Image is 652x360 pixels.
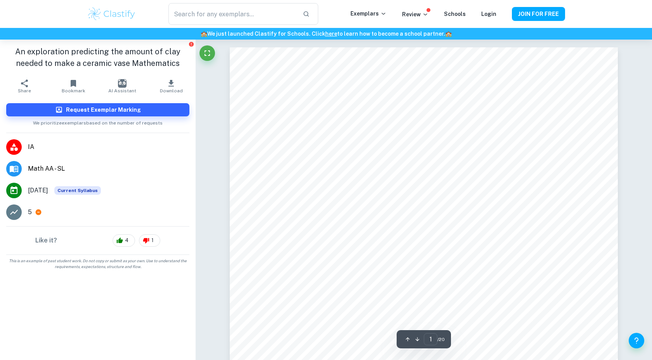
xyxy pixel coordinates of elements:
[54,186,101,195] span: Current Syllabus
[201,31,207,37] span: 🏫
[98,75,147,97] button: AI Assistant
[62,88,85,93] span: Bookmark
[35,236,57,245] h6: Like it?
[437,336,445,343] span: / 20
[66,106,141,114] h6: Request Exemplar Marking
[3,258,192,270] span: This is an example of past student work. Do not copy or submit as your own. Use to understand the...
[481,11,496,17] a: Login
[87,6,136,22] img: Clastify logo
[33,116,163,126] span: We prioritize exemplars based on the number of requests
[402,10,428,19] p: Review
[28,186,48,195] span: [DATE]
[147,237,158,244] span: 1
[121,237,133,244] span: 4
[199,45,215,61] button: Fullscreen
[28,164,189,173] span: Math AA - SL
[113,234,135,247] div: 4
[160,88,183,93] span: Download
[108,88,136,93] span: AI Assistant
[350,9,387,18] p: Exemplars
[6,46,189,69] h1: An exploration predicting the amount of clay needed to make a ceramic vase Mathematics
[188,41,194,47] button: Report issue
[325,31,337,37] a: here
[49,75,98,97] button: Bookmark
[629,333,644,348] button: Help and Feedback
[147,75,196,97] button: Download
[444,11,466,17] a: Schools
[6,103,189,116] button: Request Exemplar Marking
[54,186,101,195] div: This exemplar is based on the current syllabus. Feel free to refer to it for inspiration/ideas wh...
[445,31,452,37] span: 🏫
[512,7,565,21] button: JOIN FOR FREE
[118,79,127,88] img: AI Assistant
[139,234,160,247] div: 1
[18,88,31,93] span: Share
[2,29,650,38] h6: We just launched Clastify for Schools. Click to learn how to become a school partner.
[168,3,297,25] input: Search for any exemplars...
[28,208,32,217] p: 5
[28,142,189,152] span: IA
